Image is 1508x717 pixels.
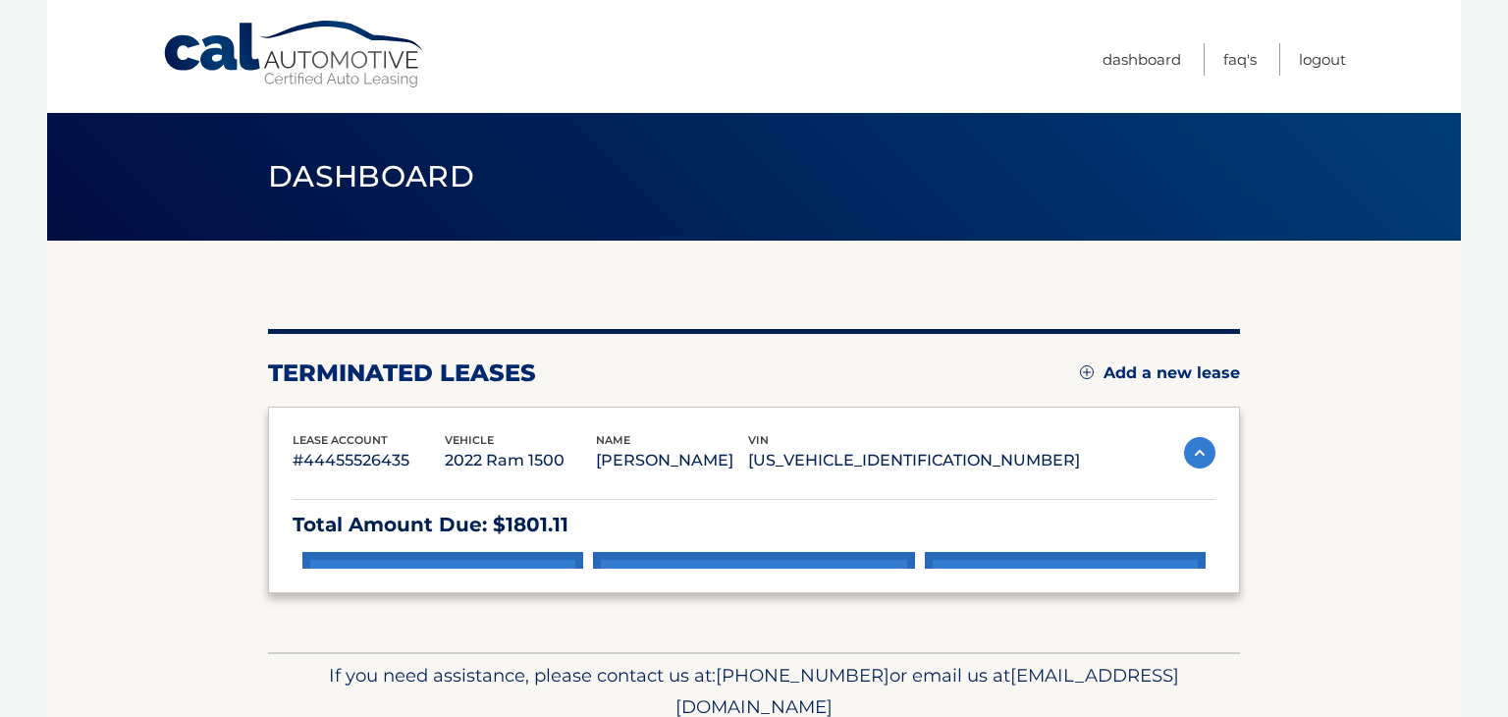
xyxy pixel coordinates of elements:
p: [PERSON_NAME] [596,447,748,474]
a: Add/Remove bank account info [593,552,914,656]
a: Add a new lease [1080,363,1240,383]
p: 2022 Ram 1500 [445,447,597,474]
span: vin [748,433,769,447]
h2: terminated leases [268,358,536,388]
img: accordion-active.svg [1184,437,1215,469]
a: FAQ's [1223,43,1257,76]
a: Logout [1299,43,1346,76]
p: [US_VEHICLE_IDENTIFICATION_NUMBER] [748,447,1080,474]
span: name [596,433,630,447]
img: add.svg [1080,365,1094,379]
span: vehicle [445,433,494,447]
p: Total Amount Due: $1801.11 [293,508,1215,542]
p: #44455526435 [293,447,445,474]
a: Cal Automotive [162,20,427,89]
a: payment history [925,552,1206,656]
a: Dashboard [1103,43,1181,76]
a: make a payment [302,552,583,656]
span: Dashboard [268,158,474,194]
span: lease account [293,433,388,447]
span: [PHONE_NUMBER] [716,664,889,687]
